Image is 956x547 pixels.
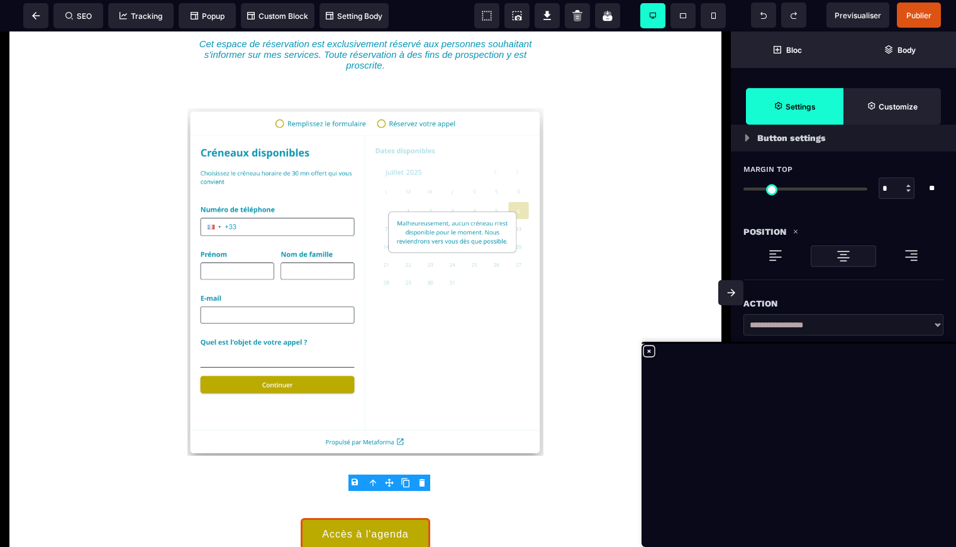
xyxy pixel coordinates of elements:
span: View components [474,3,499,28]
span: Screenshot [504,3,530,28]
img: loading [792,228,799,235]
strong: Customize [879,102,918,111]
img: 10e02ad245f4c972ec66400d8fedc6d2_Capture_d%E2%80%99e%CC%81cran_2025-07-06_a%CC%80_22.55.42.png [187,77,543,424]
span: Preview [826,3,889,28]
strong: Body [898,45,916,55]
span: Open Layer Manager [843,31,956,68]
span: SEO [65,11,92,21]
span: Custom Block [247,11,308,21]
img: loading [745,134,750,142]
p: Button settings [757,130,826,145]
strong: Settings [786,102,816,111]
text: Cet espace de réservation est exclusivement réservé aux personnes souhaitant s'informer sur mes s... [186,4,545,42]
span: Tracking [119,11,162,21]
p: Position [743,224,786,239]
span: Setting Body [326,11,382,21]
img: loading [836,249,851,264]
img: loading [768,248,783,263]
span: Previsualiser [835,11,881,20]
span: Open Style Manager [843,88,941,125]
div: Action [743,296,943,311]
span: Publier [906,11,931,20]
span: Margin Top [743,164,792,174]
img: loading [904,248,919,263]
span: Open Blocks [731,31,843,68]
span: Popup [191,11,225,21]
span: Settings [746,88,843,125]
strong: Bloc [786,45,802,55]
button: Accès à l'agenda [301,487,430,518]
